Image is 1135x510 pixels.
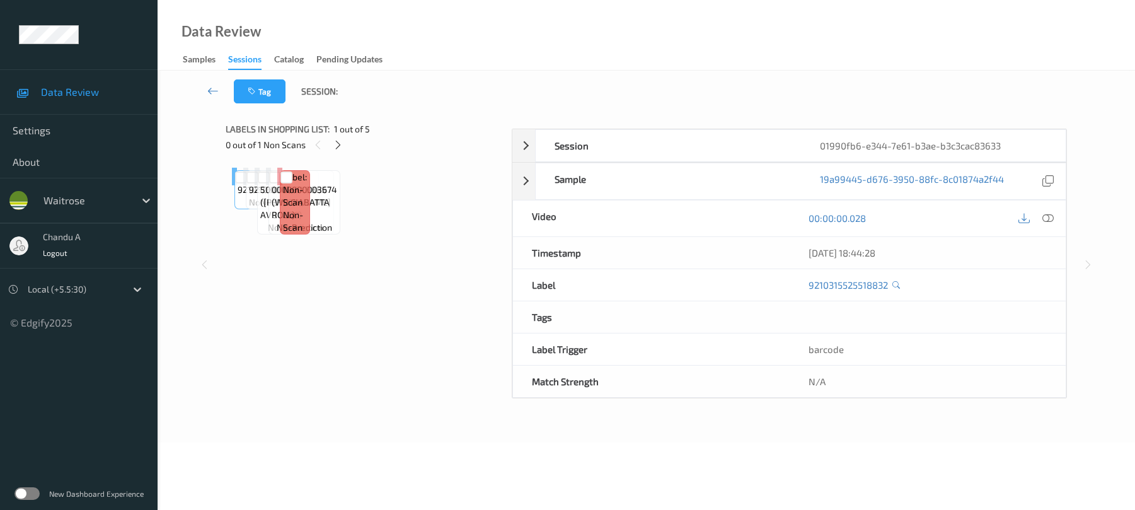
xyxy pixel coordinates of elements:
[512,163,1066,200] div: Sample19a99445-d676-3950-88fc-8c01874a2f44
[513,200,789,236] div: Video
[228,51,274,70] a: Sessions
[274,53,304,69] div: Catalog
[283,209,307,234] span: non-scan
[277,221,332,234] span: no-prediction
[316,51,395,69] a: Pending Updates
[272,171,337,221] span: Label: 0000000003674 (WR CIABATTA ROLL)
[790,333,1066,365] div: barcode
[809,246,1047,259] div: [DATE] 18:44:28
[274,51,316,69] a: Catalog
[536,163,801,199] div: Sample
[801,130,1066,161] div: 01990fb6-e344-7e61-b3ae-b3c3cac83633
[183,53,216,69] div: Samples
[809,212,866,224] a: 00:00:00.028
[283,171,307,209] span: Label: Non-Scan
[226,123,330,136] span: Labels in shopping list:
[234,79,285,103] button: Tag
[268,221,323,234] span: no-prediction
[536,130,801,161] div: Session
[228,53,262,70] div: Sessions
[226,137,503,153] div: 0 out of 1 Non Scans
[334,123,370,136] span: 1 out of 5
[513,333,789,365] div: Label Trigger
[809,279,888,291] a: 9210315525518832
[513,366,789,397] div: Match Strength
[301,85,338,98] span: Session:
[260,171,331,221] span: Label: 5000169648865 ([PERSON_NAME] AVOCADO)
[790,366,1066,397] div: N/A
[512,129,1066,162] div: Session01990fb6-e344-7e61-b3ae-b3c3cac83633
[513,237,789,269] div: Timestamp
[820,173,1004,190] a: 19a99445-d676-3950-88fc-8c01874a2f44
[513,269,789,301] div: Label
[316,53,383,69] div: Pending Updates
[181,25,261,38] div: Data Review
[513,301,789,333] div: Tags
[183,51,228,69] a: Samples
